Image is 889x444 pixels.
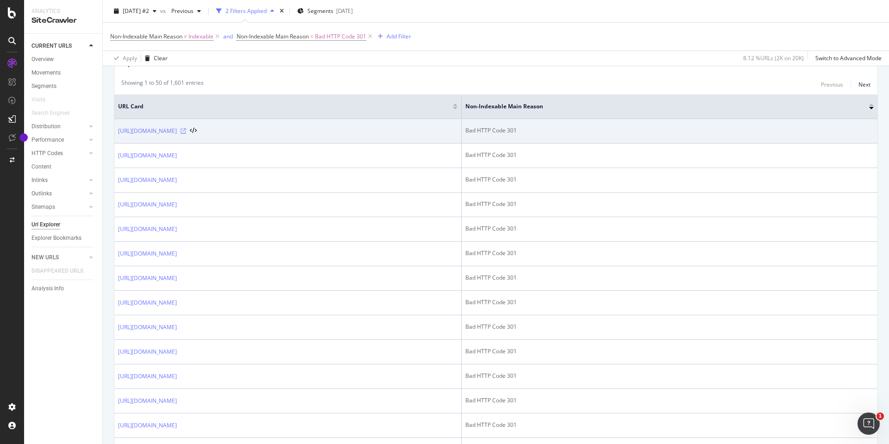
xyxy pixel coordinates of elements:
[31,149,63,158] div: HTTP Codes
[31,284,96,294] a: Analysis Info
[31,135,87,145] a: Performance
[315,30,366,43] span: Bad HTTP Code 301
[465,249,874,257] div: Bad HTTP Code 301
[31,253,59,263] div: NEW URLS
[465,175,874,184] div: Bad HTTP Code 301
[307,7,333,15] span: Segments
[31,266,93,276] a: DISAPPEARED URLS
[858,79,870,90] button: Next
[31,202,55,212] div: Sitemaps
[118,151,177,160] a: [URL][DOMAIN_NAME]
[31,162,51,172] div: Content
[465,102,855,111] span: Non-Indexable Main Reason
[19,133,28,142] div: Tooltip anchor
[168,4,205,19] button: Previous
[31,266,83,276] div: DISAPPEARED URLS
[812,51,882,66] button: Switch to Advanced Mode
[123,7,149,15] span: 2025 Aug. 27th #2
[858,81,870,88] div: Next
[31,68,96,78] a: Movements
[31,135,64,145] div: Performance
[110,4,160,19] button: [DATE] #2
[465,396,874,405] div: Bad HTTP Code 301
[31,7,95,15] div: Analytics
[31,122,61,131] div: Distribution
[31,189,87,199] a: Outlinks
[118,396,177,406] a: [URL][DOMAIN_NAME]
[118,298,177,307] a: [URL][DOMAIN_NAME]
[336,7,353,15] div: [DATE]
[821,79,843,90] button: Previous
[465,372,874,380] div: Bad HTTP Code 301
[294,4,357,19] button: Segments[DATE]
[110,32,182,40] span: Non-Indexable Main Reason
[278,6,286,16] div: times
[31,220,60,230] div: Url Explorer
[374,31,411,42] button: Add Filter
[465,200,874,208] div: Bad HTTP Code 301
[160,7,168,15] span: vs
[118,274,177,283] a: [URL][DOMAIN_NAME]
[223,32,233,40] div: and
[465,421,874,429] div: Bad HTTP Code 301
[184,32,187,40] span: ≠
[31,81,96,91] a: Segments
[110,51,137,66] button: Apply
[118,421,177,430] a: [URL][DOMAIN_NAME]
[31,220,96,230] a: Url Explorer
[118,249,177,258] a: [URL][DOMAIN_NAME]
[118,200,177,209] a: [URL][DOMAIN_NAME]
[31,41,87,51] a: CURRENT URLS
[31,55,96,64] a: Overview
[31,233,81,243] div: Explorer Bookmarks
[168,7,194,15] span: Previous
[465,298,874,306] div: Bad HTTP Code 301
[118,372,177,381] a: [URL][DOMAIN_NAME]
[154,54,168,62] div: Clear
[118,323,177,332] a: [URL][DOMAIN_NAME]
[31,95,45,105] div: Visits
[31,189,52,199] div: Outlinks
[465,347,874,356] div: Bad HTTP Code 301
[465,225,874,233] div: Bad HTTP Code 301
[31,108,79,118] a: Search Engines
[225,7,267,15] div: 2 Filters Applied
[123,54,137,62] div: Apply
[190,128,197,134] button: View HTML Source
[465,274,874,282] div: Bad HTTP Code 301
[31,41,72,51] div: CURRENT URLS
[118,347,177,356] a: [URL][DOMAIN_NAME]
[387,32,411,40] div: Add Filter
[118,225,177,234] a: [URL][DOMAIN_NAME]
[821,81,843,88] div: Previous
[31,175,87,185] a: Inlinks
[118,102,451,111] span: URL Card
[31,162,96,172] a: Content
[31,55,54,64] div: Overview
[31,175,48,185] div: Inlinks
[188,30,213,43] span: Indexable
[310,32,313,40] span: =
[465,323,874,331] div: Bad HTTP Code 301
[465,126,874,135] div: Bad HTTP Code 301
[223,32,233,41] button: and
[181,128,186,134] a: Visit Online Page
[31,68,61,78] div: Movements
[876,413,884,420] span: 1
[31,233,96,243] a: Explorer Bookmarks
[858,413,880,435] iframe: Intercom live chat
[815,54,882,62] div: Switch to Advanced Mode
[118,126,177,136] a: [URL][DOMAIN_NAME]
[31,284,64,294] div: Analysis Info
[31,81,56,91] div: Segments
[121,79,204,90] div: Showing 1 to 50 of 1,601 entries
[743,54,804,62] div: 8.12 % URLs ( 2K on 20K )
[118,175,177,185] a: [URL][DOMAIN_NAME]
[31,95,55,105] a: Visits
[31,253,87,263] a: NEW URLS
[31,202,87,212] a: Sitemaps
[465,151,874,159] div: Bad HTTP Code 301
[31,108,70,118] div: Search Engines
[213,4,278,19] button: 2 Filters Applied
[31,15,95,26] div: SiteCrawler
